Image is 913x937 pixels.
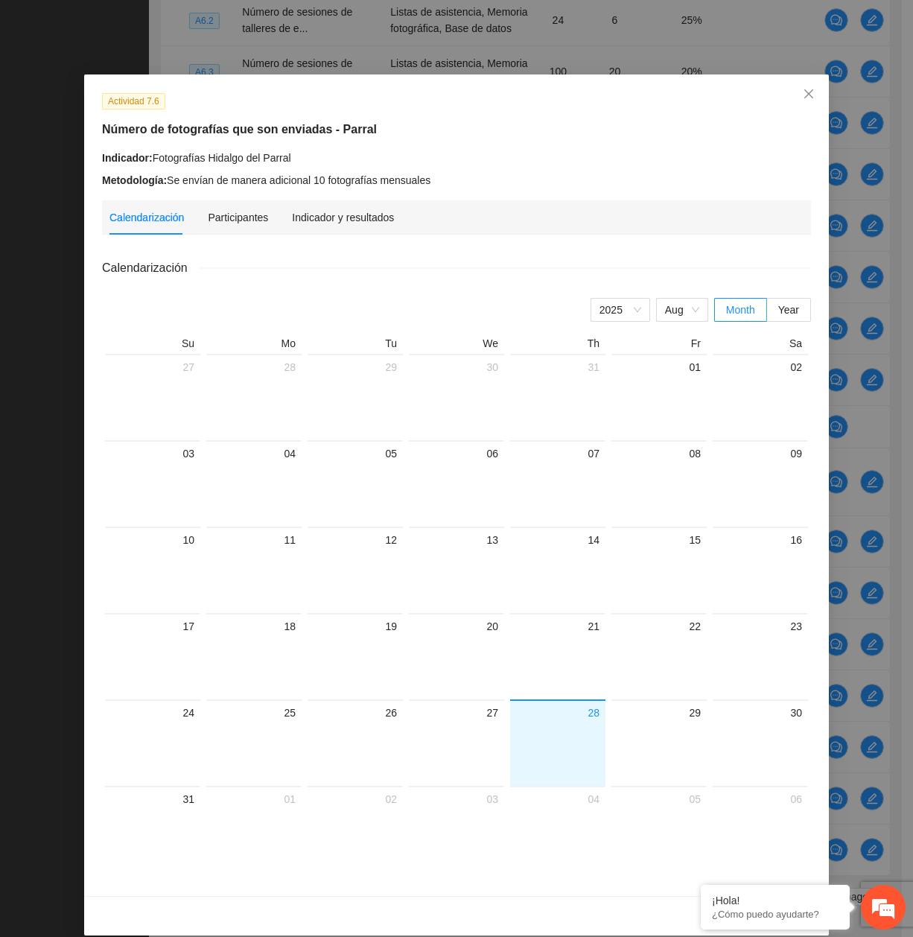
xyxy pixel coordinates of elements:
div: 29 [617,704,701,722]
td: 2025-08-13 [406,527,507,613]
div: 04 [516,790,599,808]
td: 2025-09-02 [305,786,406,872]
div: 06 [415,445,498,463]
div: 03 [111,445,194,463]
th: Mo [203,337,305,354]
div: 11 [212,531,296,549]
div: 19 [314,617,397,635]
div: 04 [212,445,296,463]
td: 2025-08-31 [102,786,203,872]
div: 18 [212,617,296,635]
th: Tu [305,337,406,354]
div: 15 [617,531,701,549]
div: 01 [617,358,701,376]
td: 2025-08-20 [406,613,507,699]
td: 2025-07-28 [203,354,305,440]
td: 2025-08-29 [608,699,710,786]
th: We [406,337,507,354]
td: 2025-08-25 [203,699,305,786]
div: 30 [415,358,498,376]
div: 02 [314,790,397,808]
div: 20 [415,617,498,635]
td: 2025-09-05 [608,786,710,872]
div: Fotografías Hidalgo del Parral [102,150,811,166]
div: ¡Hola! [712,895,839,906]
td: 2025-08-10 [102,527,203,613]
td: 2025-08-19 [305,613,406,699]
td: 2025-08-01 [608,354,710,440]
div: 14 [516,531,599,549]
td: 2025-08-12 [305,527,406,613]
td: 2025-08-17 [102,613,203,699]
div: 28 [516,704,599,722]
div: Calendarización [109,209,184,226]
div: 27 [111,358,194,376]
button: Close [789,74,829,115]
td: 2025-08-05 [305,440,406,527]
th: Fr [608,337,710,354]
td: 2025-07-31 [507,354,608,440]
td: 2025-08-21 [507,613,608,699]
h5: Número de fotografías que son enviadas - Parral [102,121,811,139]
td: 2025-07-27 [102,354,203,440]
td: 2025-09-01 [203,786,305,872]
div: 22 [617,617,701,635]
td: 2025-08-04 [203,440,305,527]
div: 12 [314,531,397,549]
div: 23 [719,617,802,635]
div: 30 [719,704,802,722]
div: 25 [212,704,296,722]
div: Indicador y resultados [292,209,394,226]
div: 24 [111,704,194,722]
div: 07 [516,445,599,463]
td: 2025-08-14 [507,527,608,613]
div: 02 [719,358,802,376]
div: 26 [314,704,397,722]
div: 13 [415,531,498,549]
th: Th [507,337,608,354]
td: 2025-08-27 [406,699,507,786]
p: ¿Cómo puedo ayudarte? [712,909,839,920]
th: Su [102,337,203,354]
td: 2025-08-28 [507,699,608,786]
td: 2025-08-16 [710,527,811,613]
div: 27 [415,704,498,722]
span: 2025 [599,299,641,321]
div: 06 [719,790,802,808]
div: 09 [719,445,802,463]
td: 2025-08-08 [608,440,710,527]
span: Estamos en línea. [86,199,206,349]
td: 2025-08-23 [710,613,811,699]
div: 17 [111,617,194,635]
span: Aug [665,299,699,321]
strong: Indicador: [102,152,153,164]
td: 2025-08-22 [608,613,710,699]
td: 2025-09-06 [710,786,811,872]
td: 2025-07-30 [406,354,507,440]
div: 05 [617,790,701,808]
div: 05 [314,445,397,463]
span: Calendarización [102,258,200,277]
div: Chatee con nosotros ahora [77,76,250,95]
span: Actividad 7.6 [102,93,165,109]
td: 2025-09-03 [406,786,507,872]
span: Month [726,304,755,316]
td: 2025-09-04 [507,786,608,872]
td: 2025-08-03 [102,440,203,527]
strong: Metodología: [102,174,167,186]
div: 10 [111,531,194,549]
td: 2025-08-15 [608,527,710,613]
div: 31 [516,358,599,376]
td: 2025-07-29 [305,354,406,440]
td: 2025-08-07 [507,440,608,527]
td: 2025-08-26 [305,699,406,786]
div: 31 [111,790,194,808]
div: Se envían de manera adicional 10 fotografías mensuales [102,172,811,188]
td: 2025-08-09 [710,440,811,527]
div: 21 [516,617,599,635]
div: 08 [617,445,701,463]
div: Participantes [208,209,268,226]
td: 2025-08-24 [102,699,203,786]
div: 28 [212,358,296,376]
div: 01 [212,790,296,808]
